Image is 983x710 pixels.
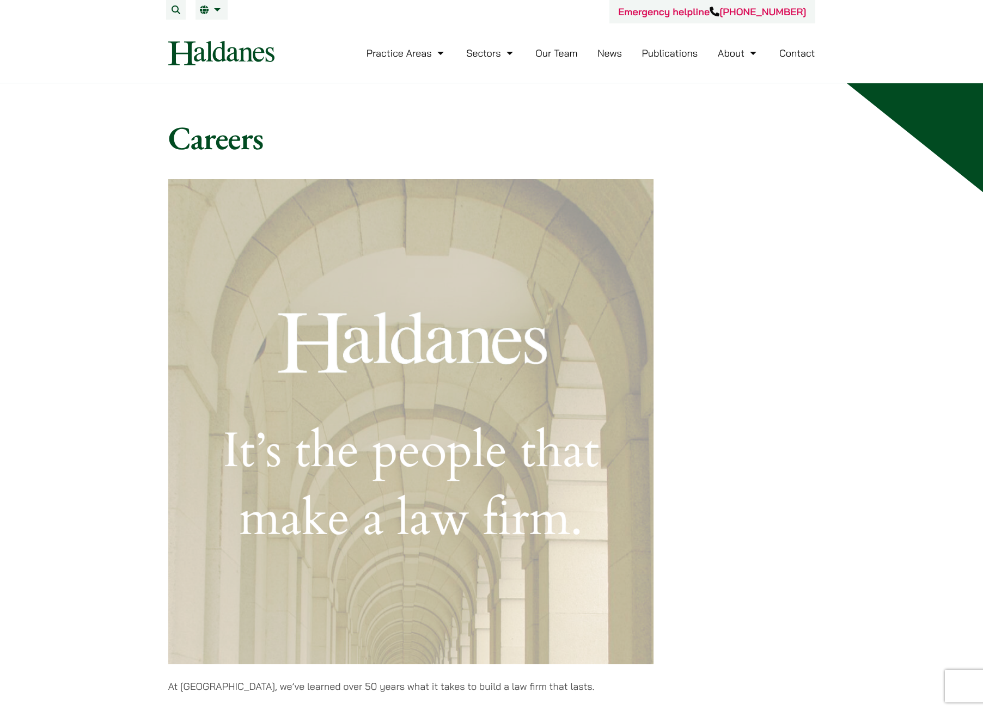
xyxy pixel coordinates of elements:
[168,41,274,65] img: Logo of Haldanes
[779,47,815,59] a: Contact
[367,47,447,59] a: Practice Areas
[200,5,223,14] a: EN
[718,47,759,59] a: About
[168,679,654,694] p: At [GEOGRAPHIC_DATA], we’ve learned over 50 years what it takes to build a law firm that lasts.
[168,179,654,664] img: Banner with text: Haldanes, It’s the people that make a law firm
[642,47,698,59] a: Publications
[168,118,815,157] h1: Careers
[466,47,515,59] a: Sectors
[535,47,577,59] a: Our Team
[597,47,622,59] a: News
[618,5,806,18] a: Emergency helpline[PHONE_NUMBER]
